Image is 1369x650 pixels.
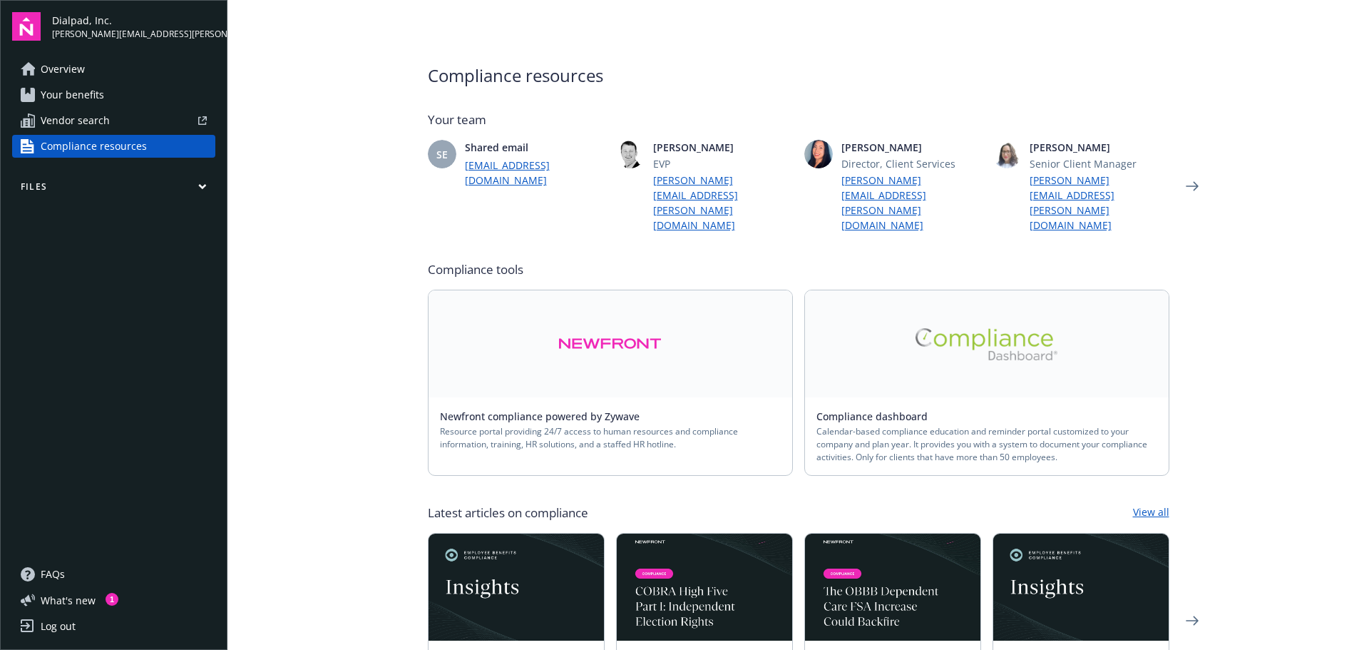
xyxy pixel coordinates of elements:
img: BLOG-Card Image - Compliance - COBRA High Five Pt 1 07-18-25.jpg [617,534,792,641]
a: Compliance resources [12,135,215,158]
img: navigator-logo.svg [12,12,41,41]
span: What ' s new [41,593,96,608]
a: Next [1181,609,1204,632]
span: [PERSON_NAME][EMAIL_ADDRESS][PERSON_NAME][DOMAIN_NAME] [52,28,215,41]
span: Latest articles on compliance [428,504,588,522]
img: photo [804,140,833,168]
span: Dialpad, Inc. [52,13,215,28]
span: SE [436,147,448,162]
a: [PERSON_NAME][EMAIL_ADDRESS][PERSON_NAME][DOMAIN_NAME] [841,173,981,233]
span: Compliance resources [428,63,1169,88]
span: FAQs [41,563,65,586]
img: photo [993,140,1021,168]
a: View all [1133,504,1169,522]
a: Vendor search [12,109,215,132]
span: Calendar-based compliance education and reminder portal customized to your company and plan year.... [816,425,1157,464]
span: Your team [428,111,1169,128]
span: Vendor search [41,109,110,132]
span: [PERSON_NAME] [653,140,793,155]
span: Shared email [465,140,605,155]
a: Your benefits [12,83,215,106]
span: [PERSON_NAME] [841,140,981,155]
button: Dialpad, Inc.[PERSON_NAME][EMAIL_ADDRESS][PERSON_NAME][DOMAIN_NAME] [52,12,215,41]
button: Files [12,181,215,198]
a: FAQs [12,563,215,586]
img: Card Image - EB Compliance Insights.png [429,534,604,641]
span: Director, Client Services [841,156,981,171]
a: Newfront compliance powered by Zywave [440,410,651,423]
span: Senior Client Manager [1030,156,1169,171]
img: Alt [558,327,662,360]
a: [PERSON_NAME][EMAIL_ADDRESS][PERSON_NAME][DOMAIN_NAME] [1030,173,1169,233]
span: Your benefits [41,83,104,106]
a: Alt [429,290,792,397]
a: Next [1181,175,1204,198]
img: Card Image - EB Compliance Insights.png [993,534,1169,641]
span: Resource portal providing 24/7 access to human resources and compliance information, training, HR... [440,425,781,451]
div: 1 [106,593,118,606]
a: [PERSON_NAME][EMAIL_ADDRESS][PERSON_NAME][DOMAIN_NAME] [653,173,793,233]
span: Compliance resources [41,135,147,158]
span: EVP [653,156,793,171]
a: Compliance dashboard [816,410,939,423]
a: [EMAIL_ADDRESS][DOMAIN_NAME] [465,158,605,188]
img: Alt [916,328,1058,360]
div: Log out [41,615,76,638]
button: What's new1 [12,593,118,608]
img: BLOG-Card Image - Compliance - OBBB Dep Care FSA - 08-01-25.jpg [805,534,980,641]
a: Alt [805,290,1169,397]
span: [PERSON_NAME] [1030,140,1169,155]
span: Compliance tools [428,261,1169,278]
a: Overview [12,58,215,81]
span: Overview [41,58,85,81]
img: photo [616,140,645,168]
